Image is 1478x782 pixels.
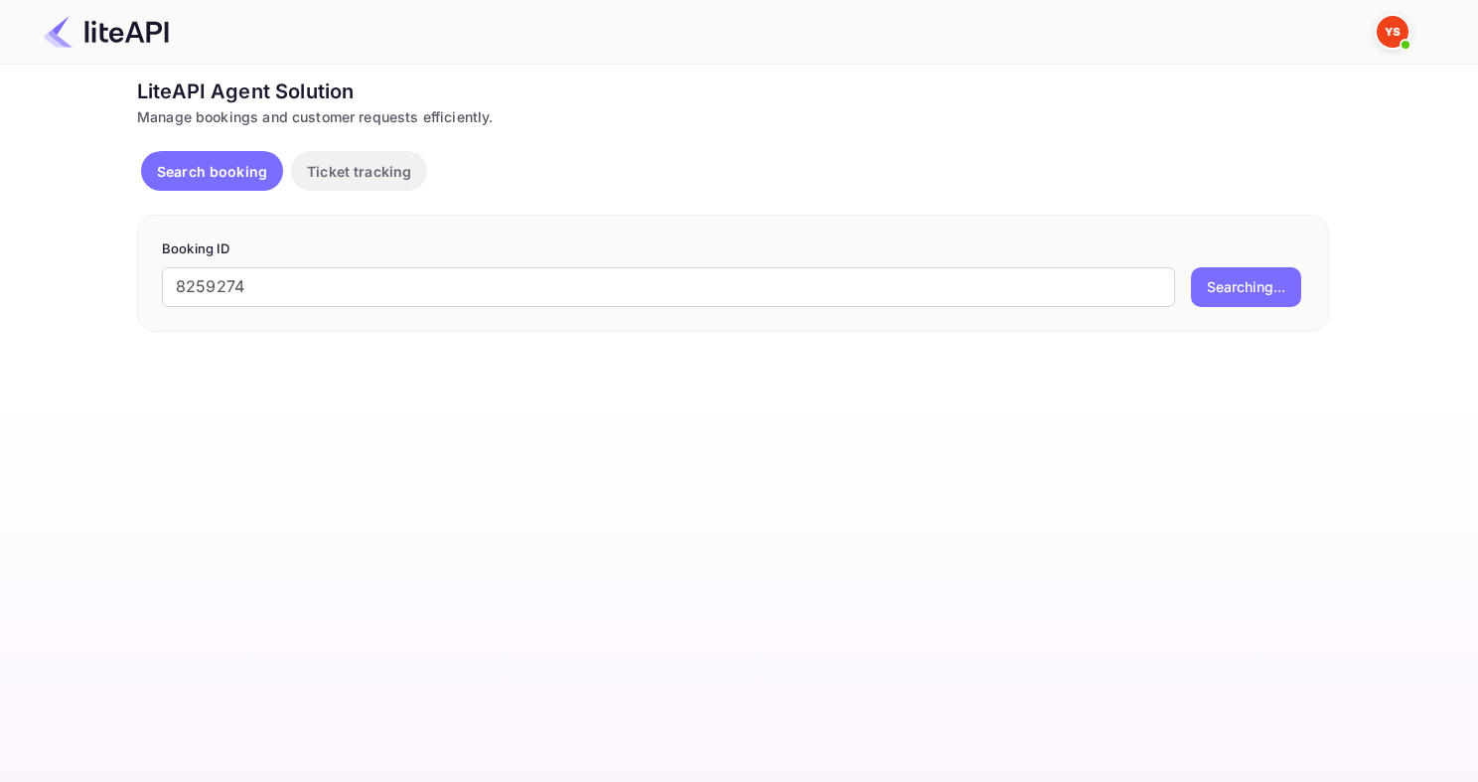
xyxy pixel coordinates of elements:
button: Searching... [1191,267,1301,307]
input: Enter Booking ID (e.g., 63782194) [162,267,1175,307]
p: Ticket tracking [307,161,411,182]
p: Booking ID [162,239,1304,259]
p: Search booking [157,161,267,182]
img: LiteAPI Logo [44,16,169,48]
div: Manage bookings and customer requests efficiently. [137,106,1329,127]
div: LiteAPI Agent Solution [137,77,1329,106]
img: Yandex Support [1377,16,1408,48]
